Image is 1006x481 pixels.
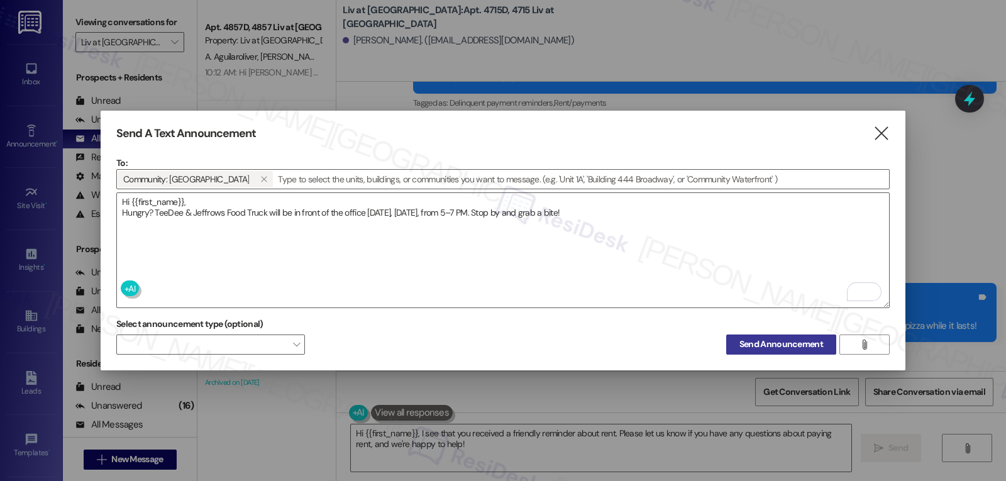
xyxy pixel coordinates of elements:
label: Select announcement type (optional) [116,314,263,334]
textarea: To enrich screen reader interactions, please activate Accessibility in Grammarly extension settings [117,193,889,307]
button: Send Announcement [726,334,836,355]
div: To enrich screen reader interactions, please activate Accessibility in Grammarly extension settings [116,192,890,308]
span: Send Announcement [739,338,823,351]
i:  [860,340,869,350]
p: To: [116,157,890,169]
i:  [873,127,890,140]
h3: Send A Text Announcement [116,126,256,141]
input: Type to select the units, buildings, or communities you want to message. (e.g. 'Unit 1A', 'Buildi... [274,170,889,189]
i:  [260,174,267,184]
button: Community: Northern Cross [254,171,273,187]
span: Community: Northern Cross [123,171,249,187]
